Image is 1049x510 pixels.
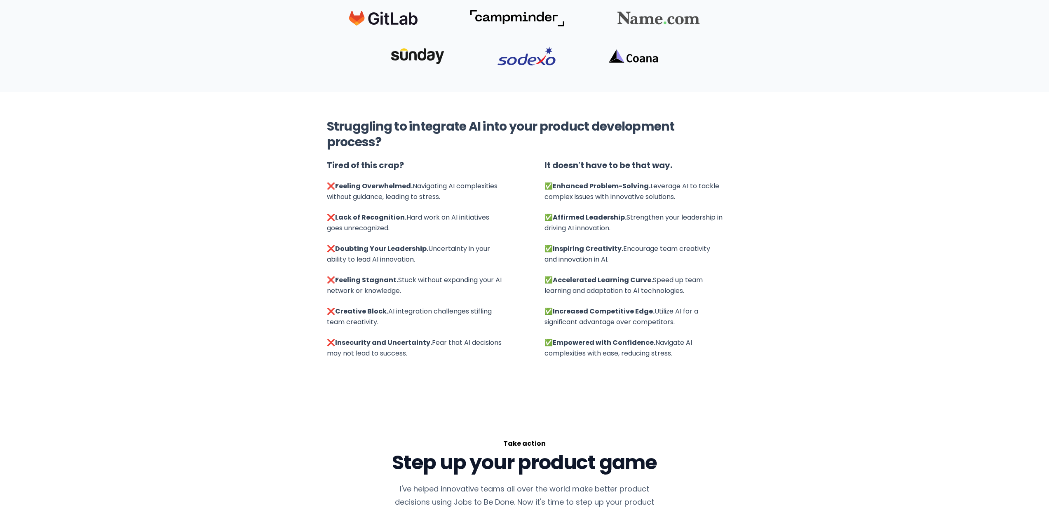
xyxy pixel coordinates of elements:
[327,159,505,171] h3: Tired of this crap?
[544,275,723,296] li: ✅ Speed up team learning and adaptation to AI technologies.
[544,212,723,234] li: ✅ Strengthen your leadership in driving AI innovation.
[335,306,388,316] span: Creative Block.
[544,306,723,328] li: ✅ Utilize AI for a significant advantage over competitors.
[553,338,655,347] span: Empowered with Confidence.
[609,49,659,63] img: Coana
[553,275,653,285] span: Accelerated Learning Curve.
[553,213,627,222] span: Affirmed Leadership.
[327,337,505,359] li: ❌ Fear that AI decisions may not lead to success.
[335,181,413,191] span: Feeling Overwhelmed.
[544,337,723,359] li: ✅ Navigate AI complexities with ease, reducing stress.
[544,159,723,171] h3: It doesn't have to be that way.
[335,275,398,285] span: Feeling Stagnant.
[497,46,556,66] img: Sodexo
[340,453,709,473] p: Step up your product game
[335,244,428,253] span: Doubting Your Leadership.
[327,212,505,234] li: ❌ Hard work on AI initiatives goes unrecognized.
[340,438,709,449] h2: Take action
[544,243,723,265] li: ✅ Encourage team creativity and innovation in AI.
[553,181,650,191] span: Enhanced Problem-Solving.
[327,275,505,296] li: ❌ Stuck without expanding your AI network or knowledge.
[553,306,655,316] span: Increased Competitive Edge.
[327,119,723,150] h2: Struggling to integrate AI into your product development process?
[617,12,700,25] img: Name.com
[327,243,505,265] li: ❌ Uncertainty in your ability to lead AI innovation.
[390,48,444,64] img: Sunday
[335,338,432,347] span: Insecurity and Uncertainty.
[335,213,406,222] span: Lack of Recognition.
[349,11,418,26] img: GitLab
[470,10,564,26] img: Campminder
[327,306,505,328] li: ❌ AI integration challenges stifling team creativity.
[327,181,505,202] li: ❌ Navigating AI complexities without guidance, leading to stress.
[544,181,723,202] li: ✅ Leverage AI to tackle complex issues with innovative solutions.
[553,244,623,253] span: Inspiring Creativity.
